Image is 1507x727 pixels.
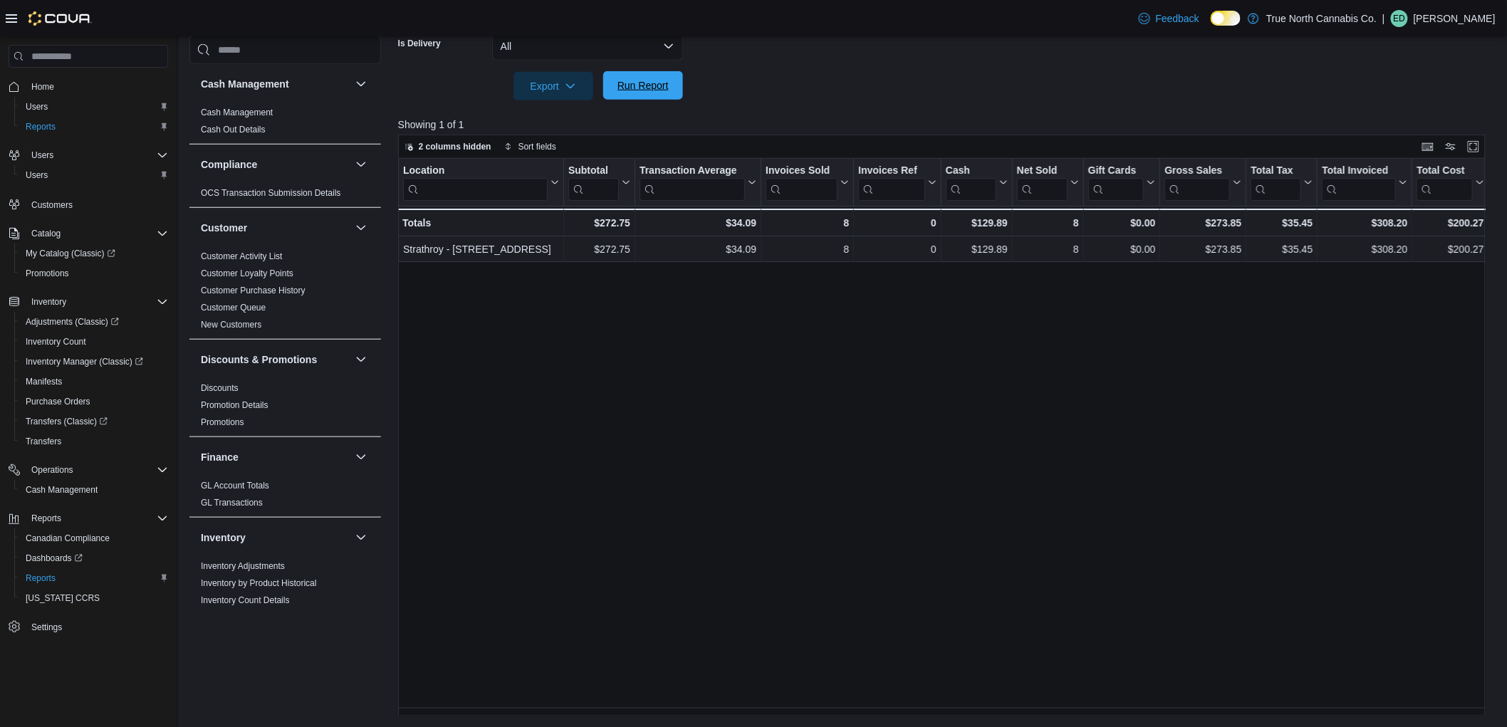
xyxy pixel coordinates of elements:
div: Customer [189,248,381,339]
button: Inventory [26,293,72,310]
span: Reports [20,118,168,135]
button: Operations [3,460,174,480]
a: Reports [20,570,61,587]
span: Catalog [26,225,168,242]
span: Promotions [26,268,69,279]
p: True North Cannabis Co. [1266,10,1377,27]
span: Promotion Details [201,399,268,411]
div: Eric Deber [1391,10,1408,27]
a: Inventory Count Details [201,595,290,605]
span: Settings [26,618,168,636]
div: Invoices Ref [858,164,924,201]
a: GL Account Totals [201,481,269,491]
a: Users [20,167,53,184]
span: Reports [26,572,56,584]
div: Total Invoiced [1322,164,1396,201]
button: Cash Management [353,75,370,93]
span: Cash Management [20,481,168,498]
div: $35.45 [1251,214,1313,231]
div: 8 [1017,241,1079,258]
span: Inventory Count [26,336,86,347]
div: $129.89 [946,214,1008,231]
span: Users [31,150,53,161]
button: Enter fullscreen [1465,138,1482,155]
div: 8 [766,241,849,258]
p: Showing 1 of 1 [398,117,1497,132]
div: Net Sold [1017,164,1068,178]
div: $35.45 [1251,241,1313,258]
div: Location [403,164,548,201]
span: Manifests [26,376,62,387]
a: Purchase Orders [20,393,96,410]
button: Total Invoiced [1322,164,1407,201]
h3: Compliance [201,157,257,172]
button: Compliance [201,157,350,172]
span: Cash Out Details [201,124,266,135]
span: Cash Management [201,107,273,118]
div: Subtotal [568,164,619,201]
div: 8 [766,214,849,231]
div: Totals [402,214,559,231]
a: New Customers [201,320,261,330]
button: Finance [201,450,350,464]
button: Customer [201,221,350,235]
span: Cash Management [26,484,98,496]
span: Canadian Compliance [20,530,168,547]
a: Feedback [1133,4,1205,33]
span: Canadian Compliance [26,533,110,544]
span: GL Transactions [201,497,263,508]
span: Purchase Orders [20,393,168,410]
span: Sort fields [518,141,556,152]
a: Customer Loyalty Points [201,268,293,278]
span: Catalog [31,228,61,239]
div: $129.89 [946,241,1008,258]
div: $272.75 [568,214,630,231]
div: Gift Cards [1088,164,1144,178]
div: Gross Sales [1164,164,1230,178]
div: $272.75 [568,241,630,258]
button: Invoices Sold [766,164,849,201]
button: Cash Management [201,77,350,91]
button: Export [513,72,593,100]
button: Customers [3,194,174,214]
p: [PERSON_NAME] [1414,10,1496,27]
img: Cova [28,11,92,26]
button: Transaction Average [640,164,756,201]
button: Cash [946,164,1008,201]
a: Customers [26,197,78,214]
div: Total Cost [1417,164,1472,178]
button: Discounts & Promotions [201,352,350,367]
button: Total Tax [1251,164,1313,201]
span: Users [26,101,48,113]
div: Gross Sales [1164,164,1230,201]
button: Inventory Count [14,332,174,352]
button: Reports [3,508,174,528]
a: Transfers (Classic) [14,412,174,432]
button: Run Report [603,71,683,100]
div: Cash [946,164,996,178]
span: ED [1394,10,1406,27]
span: [US_STATE] CCRS [26,592,100,604]
div: Cash Management [189,104,381,144]
span: OCS Transaction Submission Details [201,187,341,199]
span: Run Report [617,78,669,93]
button: Canadian Compliance [14,528,174,548]
span: Customers [31,199,73,211]
input: Dark Mode [1211,11,1241,26]
span: GL Account Totals [201,480,269,491]
button: Sort fields [499,138,562,155]
h3: Inventory [201,530,246,545]
a: Manifests [20,373,68,390]
div: $0.00 [1088,241,1156,258]
div: Invoices Sold [766,164,838,201]
button: Operations [26,461,79,478]
div: 0 [858,214,936,231]
button: Gross Sales [1164,164,1241,201]
button: Customer [353,219,370,236]
button: Reports [14,117,174,137]
a: Cash Out Details [201,125,266,135]
a: Settings [26,619,68,636]
span: Reports [31,513,61,524]
span: Settings [31,622,62,633]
